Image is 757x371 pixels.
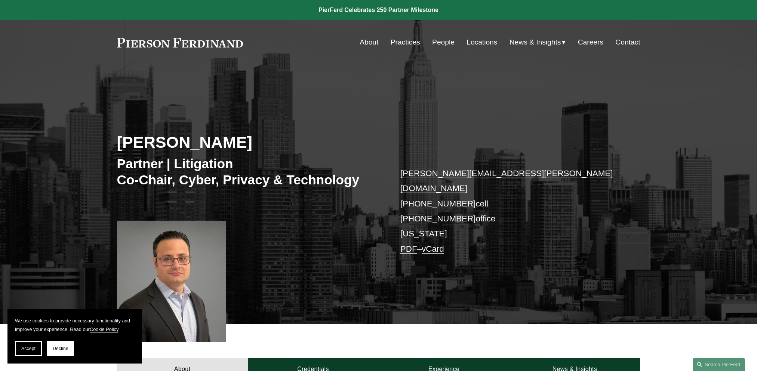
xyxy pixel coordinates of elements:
[400,169,613,193] a: [PERSON_NAME][EMAIL_ADDRESS][PERSON_NAME][DOMAIN_NAME]
[21,346,36,351] span: Accept
[510,36,561,49] span: News & Insights
[53,346,68,351] span: Decline
[510,35,566,49] a: folder dropdown
[400,214,476,223] a: [PHONE_NUMBER]
[47,341,74,356] button: Decline
[90,326,119,332] a: Cookie Policy
[400,166,618,257] p: cell office [US_STATE] –
[432,35,455,49] a: People
[391,35,420,49] a: Practices
[615,35,640,49] a: Contact
[15,341,42,356] button: Accept
[7,309,142,364] section: Cookie banner
[422,244,444,254] a: vCard
[467,35,497,49] a: Locations
[15,316,135,334] p: We use cookies to provide necessary functionality and improve your experience. Read our .
[578,35,603,49] a: Careers
[360,35,378,49] a: About
[117,132,379,152] h2: [PERSON_NAME]
[693,358,745,371] a: Search this site
[117,156,379,188] h3: Partner | Litigation Co-Chair, Cyber, Privacy & Technology
[400,199,476,208] a: [PHONE_NUMBER]
[400,244,417,254] a: PDF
